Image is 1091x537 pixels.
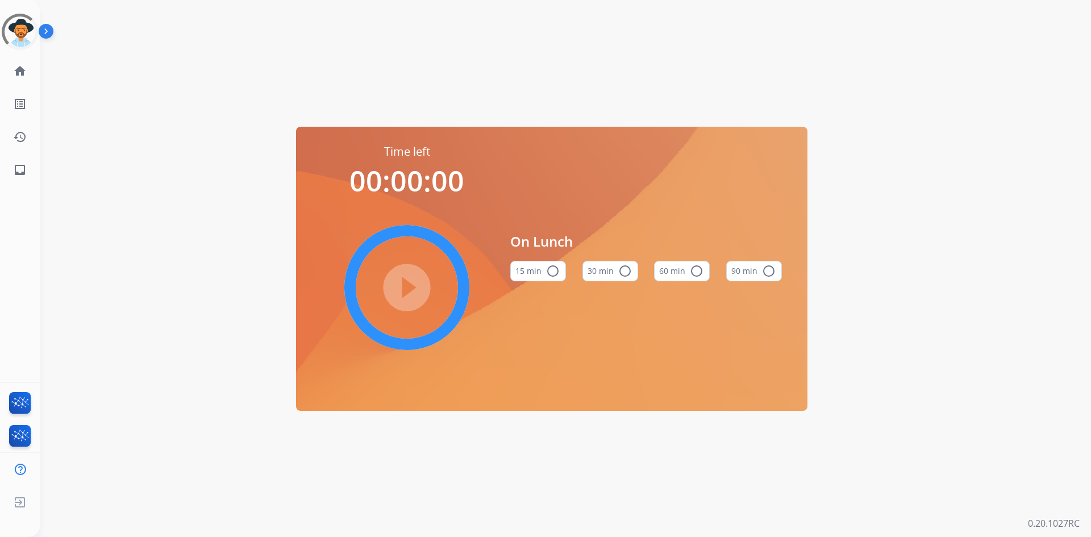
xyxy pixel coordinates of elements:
[654,261,710,281] button: 60 min
[384,144,430,160] span: Time left
[510,231,782,252] span: On Lunch
[690,264,703,278] mat-icon: radio_button_unchecked
[349,161,464,200] span: 00:00:00
[582,261,638,281] button: 30 min
[13,130,27,144] mat-icon: history
[1028,517,1080,530] p: 0.20.1027RC
[726,261,782,281] button: 90 min
[13,97,27,111] mat-icon: list_alt
[510,261,566,281] button: 15 min
[13,64,27,78] mat-icon: home
[618,264,632,278] mat-icon: radio_button_unchecked
[546,264,560,278] mat-icon: radio_button_unchecked
[762,264,776,278] mat-icon: radio_button_unchecked
[13,163,27,177] mat-icon: inbox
